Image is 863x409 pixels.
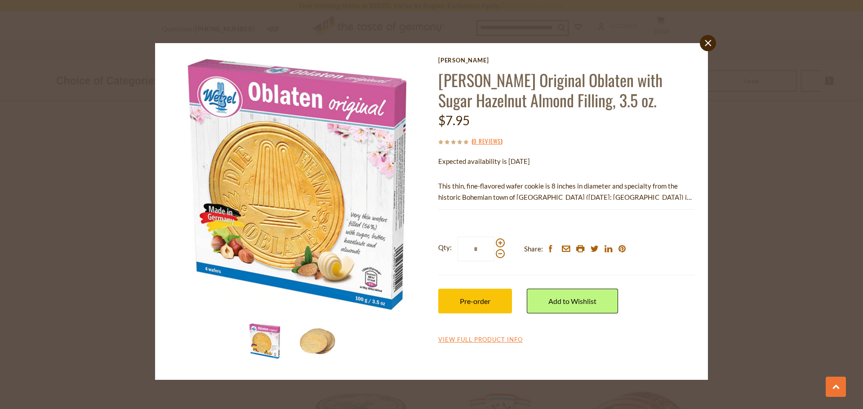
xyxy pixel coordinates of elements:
[299,323,335,359] img: Wetzel Original Oblaten with Sugar Hazelnut Almond Filling, 3.5 oz.
[460,297,490,305] span: Pre-order
[458,237,494,261] input: Qty:
[524,243,543,255] span: Share:
[438,180,694,203] p: This thin, fine-flavored wafer cookie is 8 inches in diameter and specialty from the historic Boh...
[473,136,501,146] a: 0 Reviews
[247,323,283,359] img: Wetzel Original Oblaten with Sugar Hazelnut Almond Filling, 3.5 oz.
[438,156,694,167] p: Expected availability is [DATE]
[472,136,503,145] span: ( )
[438,57,694,64] a: [PERSON_NAME]
[527,289,618,313] a: Add to Wishlist
[438,336,523,344] a: View Full Product Info
[438,242,452,253] strong: Qty:
[438,68,663,112] a: [PERSON_NAME] Original Oblaten with Sugar Hazelnut Almond Filling, 3.5 oz.
[169,57,425,313] img: Wetzel Original Oblaten with Sugar Hazelnut Almond Filling, 3.5 oz.
[438,113,470,128] span: $7.95
[438,289,512,313] button: Pre-order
